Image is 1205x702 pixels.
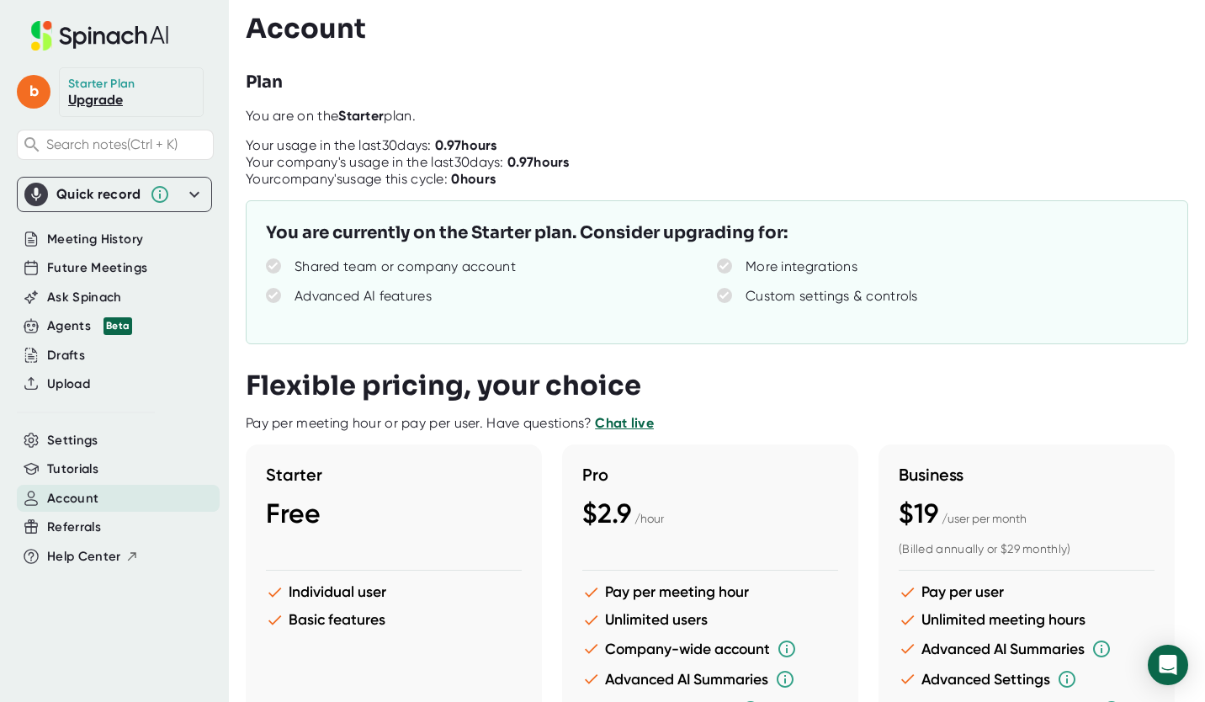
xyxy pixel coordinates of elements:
[338,108,384,124] b: Starter
[746,258,857,275] div: More integrations
[47,431,98,450] button: Settings
[246,370,641,402] h3: Flexible pricing, your choice
[47,288,122,307] button: Ask Spinach
[295,288,432,305] div: Advanced AI features
[266,583,522,601] li: Individual user
[47,460,98,479] button: Tutorials
[582,639,838,659] li: Company-wide account
[899,611,1155,629] li: Unlimited meeting hours
[266,465,522,485] h3: Starter
[47,230,143,249] button: Meeting History
[47,316,132,336] button: Agents Beta
[47,489,98,508] button: Account
[899,497,938,529] span: $19
[246,108,416,124] span: You are on the plan.
[582,669,838,689] li: Advanced AI Summaries
[246,415,654,432] div: Pay per meeting hour or pay per user. Have questions?
[246,171,496,188] div: Your company's usage this cycle:
[56,186,141,203] div: Quick record
[582,611,838,629] li: Unlimited users
[47,547,121,566] span: Help Center
[47,346,85,365] button: Drafts
[507,154,570,170] b: 0.97 hours
[634,512,664,525] span: / hour
[17,75,50,109] span: b
[266,221,788,246] h3: You are currently on the Starter plan. Consider upgrading for:
[942,512,1027,525] span: / user per month
[582,465,838,485] h3: Pro
[899,465,1155,485] h3: Business
[47,547,139,566] button: Help Center
[451,171,496,187] b: 0 hours
[899,669,1155,689] li: Advanced Settings
[46,136,178,152] span: Search notes (Ctrl + K)
[246,154,570,171] div: Your company's usage in the last 30 days:
[595,415,654,431] a: Chat live
[24,178,204,211] div: Quick record
[582,583,838,601] li: Pay per meeting hour
[104,317,132,335] div: Beta
[746,288,918,305] div: Custom settings & controls
[47,316,132,336] div: Agents
[582,497,631,529] span: $2.9
[1148,645,1188,685] div: Open Intercom Messenger
[246,70,283,95] h3: Plan
[266,497,321,529] span: Free
[899,583,1155,601] li: Pay per user
[899,639,1155,659] li: Advanced AI Summaries
[899,542,1155,557] div: (Billed annually or $29 monthly)
[295,258,516,275] div: Shared team or company account
[68,92,123,108] a: Upgrade
[246,137,497,154] div: Your usage in the last 30 days:
[47,375,90,394] button: Upload
[266,611,522,629] li: Basic features
[68,77,135,92] div: Starter Plan
[435,137,497,153] b: 0.97 hours
[47,518,101,537] button: Referrals
[246,13,366,45] h3: Account
[47,258,147,278] button: Future Meetings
